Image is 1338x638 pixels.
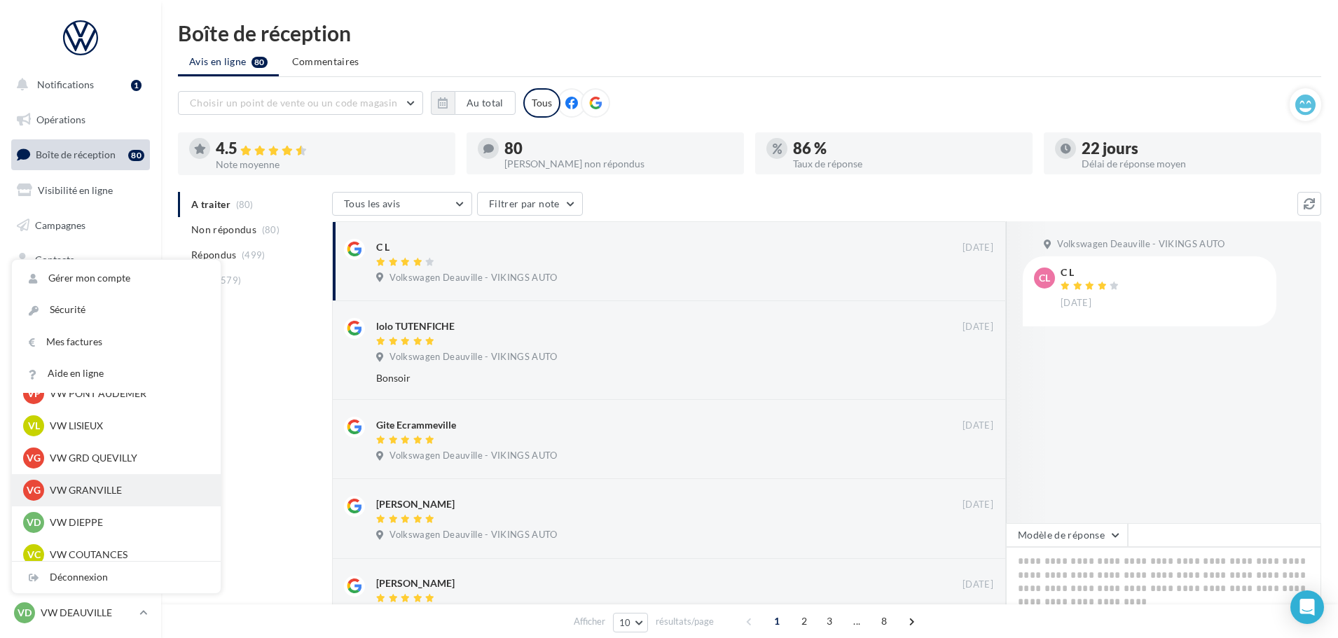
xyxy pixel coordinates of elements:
span: 1 [766,610,788,632]
div: 4.5 [216,141,444,157]
a: PLV et print personnalisable [8,349,153,391]
a: Boîte de réception80 [8,139,153,169]
div: Taux de réponse [793,159,1021,169]
button: 10 [613,613,649,632]
span: Volkswagen Deauville - VIKINGS AUTO [389,351,557,363]
a: Gérer mon compte [12,263,221,294]
div: Note moyenne [216,160,444,169]
a: Visibilité en ligne [8,176,153,205]
div: 22 jours [1082,141,1310,156]
span: VD [27,515,41,529]
div: [PERSON_NAME] non répondus [504,159,733,169]
div: [PERSON_NAME] [376,497,455,511]
div: Bonsoir [376,371,902,385]
a: Mes factures [12,326,221,358]
div: 1 [131,80,142,91]
a: Opérations [8,105,153,134]
span: [DATE] [963,578,993,591]
span: Campagnes [35,219,85,230]
div: [PERSON_NAME] [376,576,455,590]
span: 2 [793,610,815,632]
p: VW GRD QUEVILLY [50,451,204,465]
div: Gite Ecrammeville [376,418,456,432]
button: Au total [431,91,516,115]
div: 80 [504,141,733,156]
span: 10 [619,617,631,628]
span: VL [28,419,40,433]
span: Boîte de réception [36,148,116,160]
a: Calendrier [8,315,153,345]
span: Choisir un point de vente ou un code magasin [190,97,397,109]
p: VW LISIEUX [50,419,204,433]
p: VW GRANVILLE [50,483,204,497]
a: Campagnes DataOnDemand [8,396,153,438]
div: 86 % [793,141,1021,156]
div: Open Intercom Messenger [1290,590,1324,624]
button: Au total [455,91,516,115]
button: Choisir un point de vente ou un code magasin [178,91,423,115]
span: résultats/page [656,615,714,628]
span: (579) [218,275,242,286]
span: Non répondus [191,223,256,237]
span: 8 [873,610,895,632]
div: lolo TUTENFICHE [376,319,455,333]
button: Modèle de réponse [1006,523,1128,547]
span: Opérations [36,113,85,125]
button: Filtrer par note [477,192,583,216]
p: VW DEAUVILLE [41,606,134,620]
span: VC [27,548,41,562]
span: CL [1039,271,1050,285]
span: Volkswagen Deauville - VIKINGS AUTO [389,450,557,462]
span: Tous les avis [344,197,401,209]
div: Délai de réponse moyen [1082,159,1310,169]
span: [DATE] [1061,297,1091,310]
span: (80) [262,224,280,235]
p: VW PONT AUDEMER [50,387,204,401]
div: C L [1061,268,1122,277]
p: VW DIEPPE [50,515,204,529]
span: [DATE] [963,419,993,432]
a: Médiathèque [8,280,153,310]
a: Contacts [8,245,153,275]
span: Volkswagen Deauville - VIKINGS AUTO [389,272,557,284]
p: VW COUTANCES [50,548,204,562]
span: Volkswagen Deauville - VIKINGS AUTO [1057,238,1225,251]
span: Commentaires [292,55,359,69]
span: VG [27,483,41,497]
a: Campagnes [8,211,153,240]
span: [DATE] [963,499,993,511]
span: VG [27,451,41,465]
a: VD VW DEAUVILLE [11,599,150,626]
span: Volkswagen Deauville - VIKINGS AUTO [389,529,557,541]
span: Visibilité en ligne [38,184,113,196]
span: 3 [818,610,841,632]
span: Contacts [35,254,74,265]
span: Afficher [574,615,605,628]
a: Sécurité [12,294,221,326]
span: [DATE] [963,321,993,333]
span: Notifications [37,78,94,90]
span: VP [27,387,41,401]
span: Répondus [191,248,237,262]
span: ... [846,610,868,632]
button: Notifications 1 [8,70,147,99]
span: VD [18,606,32,620]
a: Aide en ligne [12,358,221,389]
div: 80 [128,150,144,161]
button: Tous les avis [332,192,472,216]
span: (499) [242,249,265,261]
div: C L [376,240,389,254]
div: Boîte de réception [178,22,1321,43]
div: Déconnexion [12,562,221,593]
div: Tous [523,88,560,118]
span: [DATE] [963,242,993,254]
